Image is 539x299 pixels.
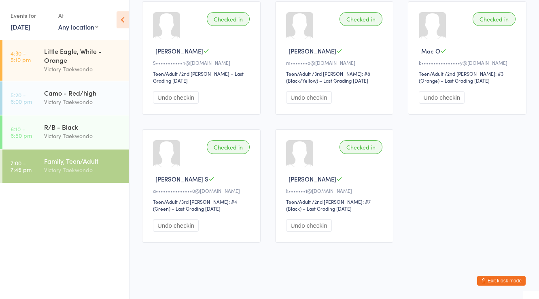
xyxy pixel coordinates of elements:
div: k•••••••1@[DOMAIN_NAME] [286,187,385,194]
div: S•••••••••••n@[DOMAIN_NAME] [153,59,252,66]
div: Teen/Adult [286,198,311,205]
div: Checked in [207,12,250,26]
div: Little Eagle, White - Orange [44,47,122,64]
span: [PERSON_NAME] [289,47,336,55]
div: Checked in [207,140,250,154]
span: [PERSON_NAME] [155,47,203,55]
a: 5:20 -6:00 pmCamo - Red/highVictory Taekwondo [2,81,129,115]
button: Exit kiosk mode [477,276,526,286]
a: 6:10 -6:50 pmR/B - BlackVictory Taekwondo [2,115,129,149]
div: Victory Taekwondo [44,64,122,74]
div: Teen/Adult [286,70,311,77]
div: Teen/Adult [419,70,444,77]
span: / 2nd [PERSON_NAME]: #3 (Orange) – Last Grading [DATE] [419,70,503,84]
time: 6:10 - 6:50 pm [11,126,32,139]
div: a•••••••••••••••0@[DOMAIN_NAME] [153,187,252,194]
a: 7:00 -7:45 pmFamily, Teen/AdultVictory Taekwondo [2,149,129,183]
div: R/B - Black [44,122,122,131]
div: Checked in [340,140,382,154]
div: Checked in [473,12,516,26]
div: Teen/Adult [153,70,178,77]
div: Teen/Adult [153,198,178,205]
div: Events for [11,9,50,22]
div: Any location [58,22,98,31]
button: Undo checkin [419,91,465,104]
time: 4:30 - 5:10 pm [11,50,31,63]
div: Camo - Red/high [44,88,122,97]
span: [PERSON_NAME] [289,175,336,183]
span: Mac O [421,47,440,55]
div: Victory Taekwondo [44,131,122,141]
div: At [58,9,98,22]
a: [DATE] [11,22,30,31]
button: Undo checkin [153,219,199,232]
div: Checked in [340,12,382,26]
span: / 2nd [PERSON_NAME]: #7 (Black) – Last Grading [DATE] [286,198,371,212]
button: Undo checkin [286,219,332,232]
time: 7:00 - 7:45 pm [11,160,32,173]
span: / 3rd [PERSON_NAME]: #8 (Black/Yellow) – Last Grading [DATE] [286,70,370,84]
span: / 3rd [PERSON_NAME]: #4 (Green) – Last Grading [DATE] [153,198,237,212]
div: Victory Taekwondo [44,97,122,107]
span: / 2nd [PERSON_NAME] – Last Grading [DATE] [153,70,244,84]
div: k••••••••••••••••y@[DOMAIN_NAME] [419,59,518,66]
div: Victory Taekwondo [44,165,122,175]
a: 4:30 -5:10 pmLittle Eagle, White - OrangeVictory Taekwondo [2,40,129,81]
span: [PERSON_NAME] S [155,175,208,183]
div: m•••••••a@[DOMAIN_NAME] [286,59,385,66]
button: Undo checkin [286,91,332,104]
button: Undo checkin [153,91,199,104]
time: 5:20 - 6:00 pm [11,92,32,105]
div: Family, Teen/Adult [44,156,122,165]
